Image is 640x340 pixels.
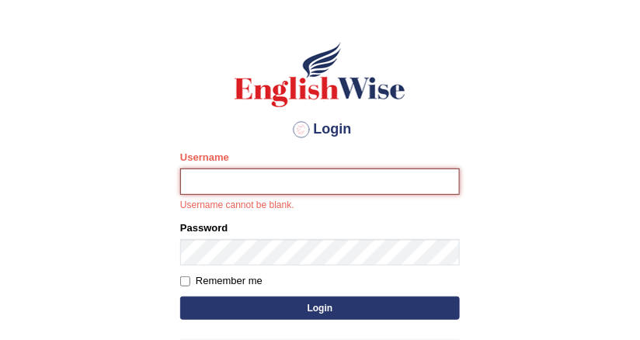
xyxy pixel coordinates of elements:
[180,276,190,286] input: Remember me
[180,199,460,213] p: Username cannot be blank.
[180,117,460,142] h4: Login
[180,150,229,165] label: Username
[180,220,228,235] label: Password
[180,297,460,320] button: Login
[231,40,409,109] img: Logo of English Wise sign in for intelligent practice with AI
[180,273,263,289] label: Remember me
